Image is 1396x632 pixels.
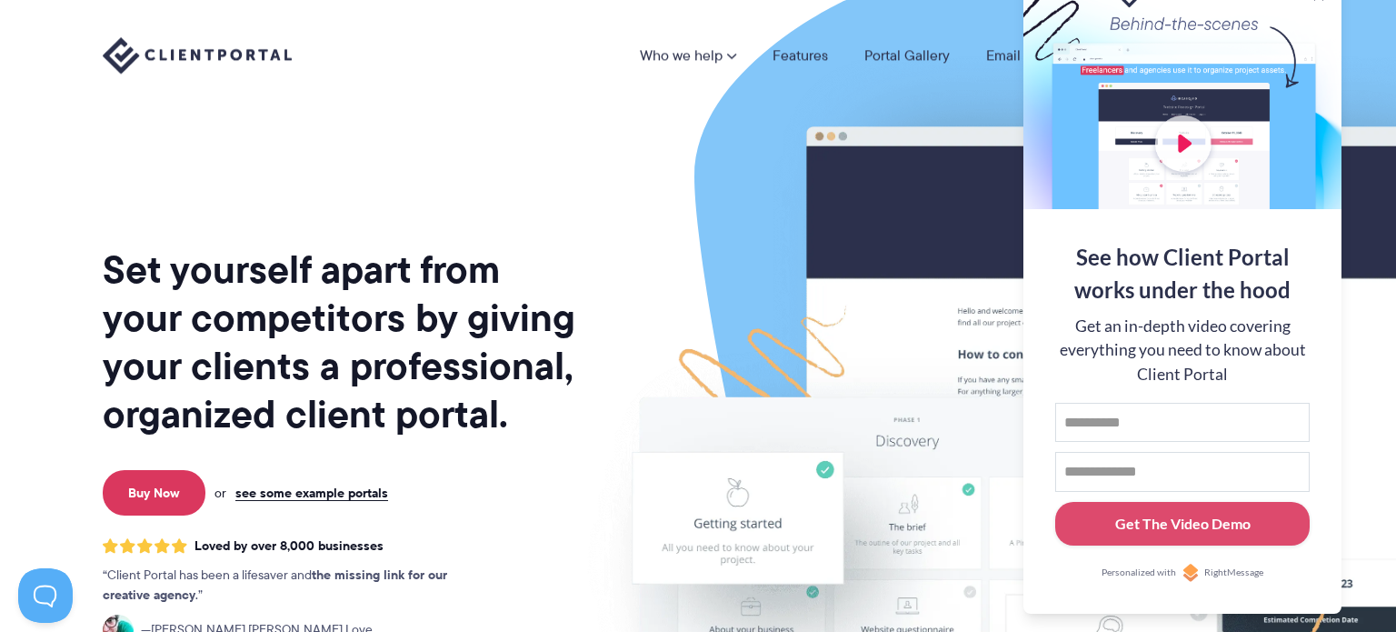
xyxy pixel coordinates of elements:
div: Get The Video Demo [1115,513,1251,535]
div: See how Client Portal works under the hood [1055,241,1310,306]
span: Loved by over 8,000 businesses [194,538,384,554]
a: see some example portals [235,485,388,501]
p: Client Portal has been a lifesaver and . [103,566,484,606]
span: or [214,485,226,501]
button: Get The Video Demo [1055,502,1310,547]
h1: Set yourself apart from your competitors by giving your clients a professional, organized client ... [103,246,579,438]
a: Features [773,48,828,63]
div: Get an in-depth video covering everything you need to know about Client Portal [1055,315,1310,386]
a: Buy Now [103,470,205,516]
iframe: Toggle Customer Support [18,568,73,623]
strong: the missing link for our creative agency [103,565,447,605]
a: Email Course [986,48,1070,63]
a: Personalized withRightMessage [1055,564,1310,582]
a: Who we help [640,48,736,63]
a: Portal Gallery [864,48,950,63]
img: Personalized with RightMessage [1182,564,1200,582]
span: Personalized with [1102,566,1176,580]
span: RightMessage [1204,566,1263,580]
